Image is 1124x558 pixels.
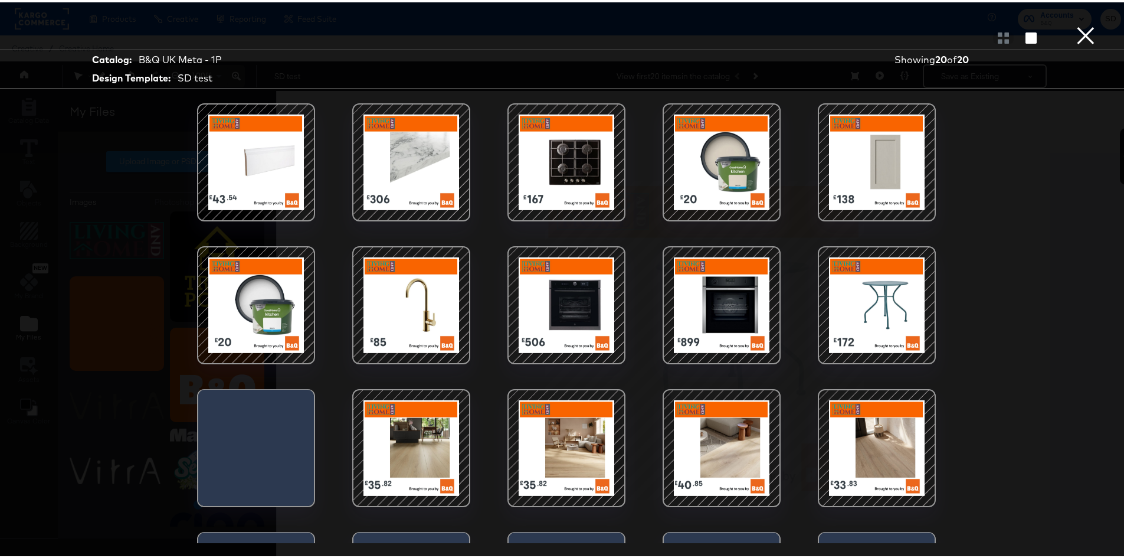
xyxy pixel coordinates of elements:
[139,51,222,64] div: B&Q UK Meta - 1P
[92,51,132,64] strong: Catalog:
[894,51,1021,64] div: Showing of
[935,51,947,63] strong: 20
[178,69,212,83] div: SD test
[92,69,171,83] strong: Design Template:
[957,51,969,63] strong: 20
